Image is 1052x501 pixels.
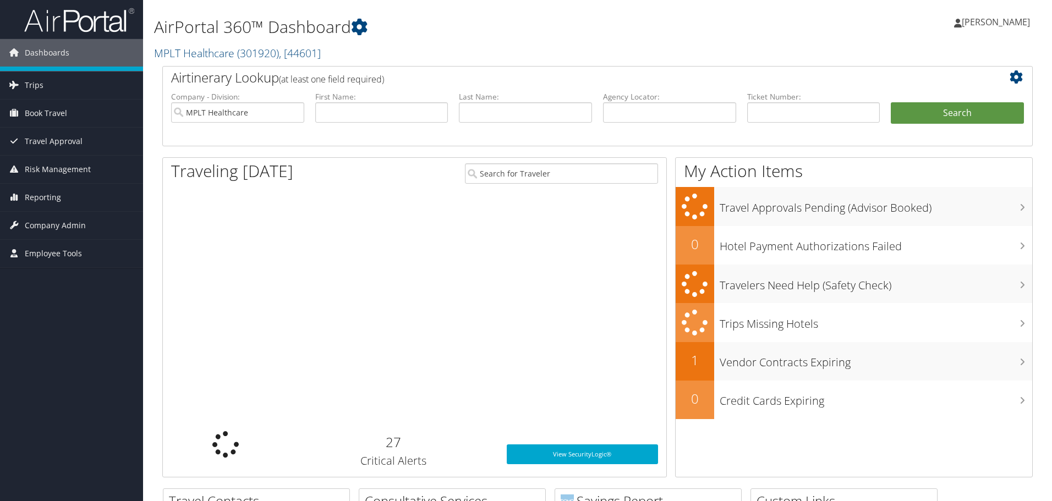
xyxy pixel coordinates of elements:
[676,381,1032,419] a: 0Credit Cards Expiring
[720,311,1032,332] h3: Trips Missing Hotels
[720,195,1032,216] h3: Travel Approvals Pending (Advisor Booked)
[676,351,714,370] h2: 1
[720,233,1032,254] h3: Hotel Payment Authorizations Failed
[171,159,293,183] h1: Traveling [DATE]
[676,303,1032,342] a: Trips Missing Hotels
[507,444,658,464] a: View SecurityLogic®
[25,156,91,183] span: Risk Management
[297,433,490,452] h2: 27
[676,187,1032,226] a: Travel Approvals Pending (Advisor Booked)
[25,39,69,67] span: Dashboards
[25,212,86,239] span: Company Admin
[24,7,134,33] img: airportal-logo.png
[154,15,746,38] h1: AirPortal 360™ Dashboard
[720,272,1032,293] h3: Travelers Need Help (Safety Check)
[465,163,658,184] input: Search for Traveler
[676,342,1032,381] a: 1Vendor Contracts Expiring
[171,68,951,87] h2: Airtinerary Lookup
[720,349,1032,370] h3: Vendor Contracts Expiring
[676,389,714,408] h2: 0
[891,102,1024,124] button: Search
[25,100,67,127] span: Book Travel
[25,240,82,267] span: Employee Tools
[237,46,279,60] span: ( 301920 )
[459,91,592,102] label: Last Name:
[25,128,83,155] span: Travel Approval
[171,91,304,102] label: Company - Division:
[279,73,384,85] span: (at least one field required)
[962,16,1030,28] span: [PERSON_NAME]
[676,265,1032,304] a: Travelers Need Help (Safety Check)
[25,71,43,99] span: Trips
[279,46,321,60] span: , [ 44601 ]
[676,226,1032,265] a: 0Hotel Payment Authorizations Failed
[297,453,490,469] h3: Critical Alerts
[315,91,448,102] label: First Name:
[25,184,61,211] span: Reporting
[676,235,714,254] h2: 0
[154,46,321,60] a: MPLT Healthcare
[747,91,880,102] label: Ticket Number:
[676,159,1032,183] h1: My Action Items
[720,388,1032,409] h3: Credit Cards Expiring
[954,5,1041,38] a: [PERSON_NAME]
[603,91,736,102] label: Agency Locator:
